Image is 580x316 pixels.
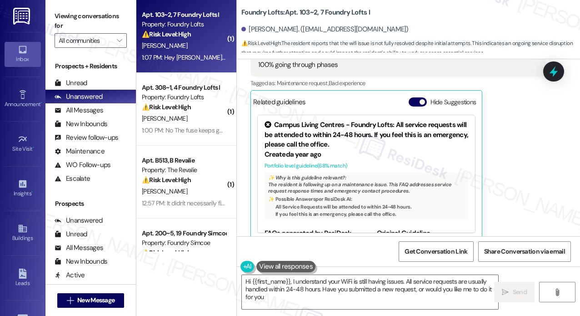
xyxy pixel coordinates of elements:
div: New Inbounds [55,119,107,129]
i:  [117,37,122,44]
a: Insights • [5,176,41,201]
label: Hide Suggestions [430,97,476,107]
div: Created a year ago [265,150,468,159]
i:  [67,297,74,304]
span: Get Conversation Link [405,247,467,256]
div: Active [55,270,85,280]
div: Review follow-ups [55,133,118,143]
span: Bad experience [329,79,365,87]
a: Leads [5,266,41,291]
div: Campus Living Centres - Foundry Lofts: All service requests will be attended to within 24-48 hour... [265,120,468,149]
div: WO Follow-ups [55,160,110,170]
div: ✨ Possible Answer s per ResiDesk AI: [268,196,465,202]
span: Maintenance request , [277,79,329,87]
li: If you feel this is an emergency, please call the office. [275,211,465,217]
div: ✨ Why is this guideline relevant?: [268,174,465,181]
div: Prospects [45,199,136,209]
span: : The resident reports that the wifi issue is not fully resolved despite initial attempts. This i... [241,39,580,58]
div: Apt. 308~1, 4 Foundry Lofts I [142,83,226,92]
div: Tagged as: [250,76,546,90]
div: Unread [55,229,87,239]
a: Inbox [5,42,41,66]
div: Related guidelines [253,97,306,111]
div: [PERSON_NAME]. ([EMAIL_ADDRESS][DOMAIN_NAME]) [241,25,409,34]
span: [PERSON_NAME] [142,187,187,195]
li: All Service Requests will be attended to within 24-48 hours. [275,204,465,210]
span: New Message [77,296,115,305]
div: Unanswered [55,216,103,225]
a: Site Visit • [5,132,41,156]
span: • [40,100,42,106]
div: Apt. B513, B Revalie [142,156,226,165]
label: Viewing conversations for [55,9,127,33]
strong: ⚠️ Risk Level: High [142,103,191,111]
div: All Messages [55,243,103,253]
div: Escalate [55,174,90,183]
i:  [554,289,560,296]
input: All communities [59,33,112,48]
b: Original Guideline [377,229,430,238]
div: Property: Foundry Lofts [142,20,226,29]
strong: ⚠️ Risk Level: High [142,249,191,257]
div: Hey [PERSON_NAME] yeah the guy came quick and reset it but it has still not been working 100% goi... [258,50,531,70]
div: Property: Foundry Simcoe [142,238,226,248]
textarea: Hi {{first_name}}, I understand your WiFi is still having issues. All service requests are usuall... [242,275,498,309]
b: FAQs generated by ResiDesk AI [265,229,352,247]
i:  [502,289,509,296]
b: Foundry Lofts: Apt. 103~2, 7 Foundry Lofts I [241,8,370,17]
div: Portfolio level guideline ( 68 % match) [265,161,468,171]
div: Unanswered [55,92,103,102]
div: Unread [55,78,87,88]
div: All Messages [55,106,103,115]
span: • [33,144,34,151]
div: Property: Foundry Lofts [142,92,226,102]
strong: ⚠️ Risk Level: High [142,176,191,184]
button: Get Conversation Link [399,241,473,262]
div: Apt. 200~5, 19 Foundry Simcoe [142,229,226,238]
a: Buildings [5,221,41,245]
span: Send [513,287,527,297]
strong: ⚠️ Risk Level: High [241,40,280,47]
div: 1:07 PM: Hey [PERSON_NAME] yeah the guy came quick and reset it but it has still not been working... [142,53,479,61]
div: Apt. 103~2, 7 Foundry Lofts I [142,10,226,20]
img: ResiDesk Logo [13,8,32,25]
span: Share Conversation via email [484,247,565,256]
div: The resident is following up on a maintenance issue. This FAQ addresses service request response ... [265,173,468,220]
div: Property: The Revalie [142,165,226,175]
span: • [31,189,33,195]
button: Share Conversation via email [478,241,571,262]
div: New Inbounds [55,257,107,266]
button: New Message [57,293,125,308]
div: 1:00 PM: No The fuse keeps going out so there is still only one light Seems like it isn't the bulb.. [142,126,384,134]
span: [PERSON_NAME] [142,41,187,50]
strong: ⚠️ Risk Level: High [142,30,191,38]
div: Maintenance [55,147,105,156]
button: Send [494,282,535,302]
span: [PERSON_NAME] [142,114,187,122]
div: Prospects + Residents [45,61,136,71]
